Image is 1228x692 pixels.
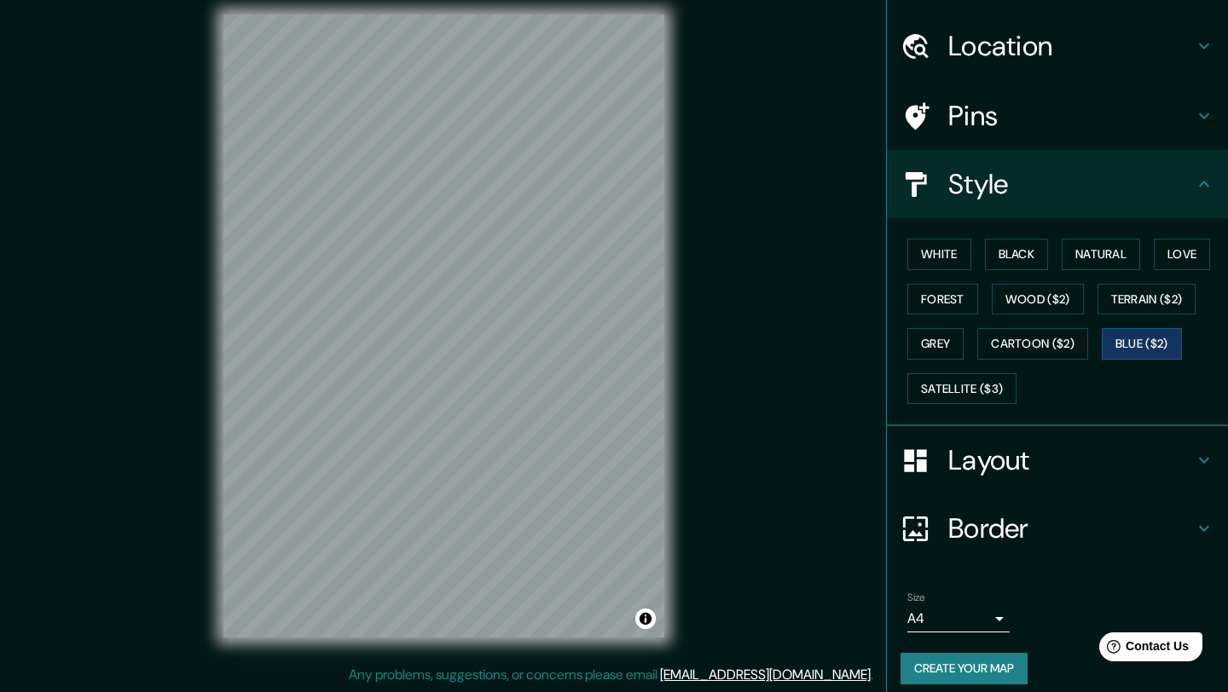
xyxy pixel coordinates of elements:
[887,150,1228,218] div: Style
[907,328,964,360] button: Grey
[635,608,656,629] button: Toggle attribution
[1076,626,1209,673] iframe: Help widget launcher
[985,239,1049,270] button: Black
[1098,284,1196,315] button: Terrain ($2)
[660,666,871,683] a: [EMAIL_ADDRESS][DOMAIN_NAME]
[223,14,664,637] canvas: Map
[948,167,1194,201] h4: Style
[1062,239,1140,270] button: Natural
[907,373,1017,405] button: Satellite ($3)
[948,443,1194,477] h4: Layout
[1154,239,1210,270] button: Love
[887,82,1228,150] div: Pins
[907,605,1010,632] div: A4
[948,29,1194,63] h4: Location
[1102,328,1182,360] button: Blue ($2)
[948,511,1194,545] h4: Border
[887,494,1228,562] div: Border
[948,99,1194,133] h4: Pins
[873,665,876,685] div: .
[349,665,873,685] p: Any problems, suggestions, or concerns please email .
[907,591,925,605] label: Size
[907,239,971,270] button: White
[876,665,879,685] div: .
[901,653,1028,684] button: Create your map
[977,328,1088,360] button: Cartoon ($2)
[992,284,1084,315] button: Wood ($2)
[907,284,978,315] button: Forest
[887,426,1228,494] div: Layout
[887,12,1228,80] div: Location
